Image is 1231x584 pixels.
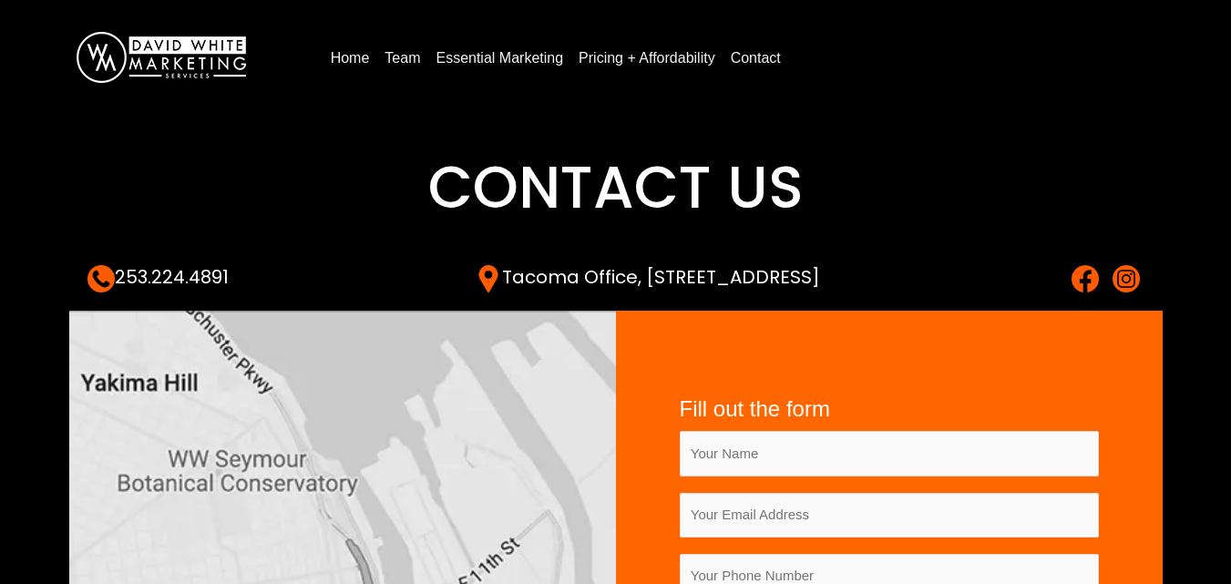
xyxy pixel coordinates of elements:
a: Tacoma Office, [STREET_ADDRESS] [475,264,820,290]
nav: Menu [323,43,1195,73]
h4: Fill out the form [680,396,1099,423]
a: 253.224.4891 [87,264,229,290]
img: DavidWhite-Marketing-Logo [77,32,246,83]
span: Contact Us [428,147,804,228]
a: Team [377,44,427,73]
a: Pricing + Affordability [571,44,723,73]
input: Your Name [680,431,1099,476]
a: Essential Marketing [428,44,570,73]
a: Contact [723,44,788,73]
a: Home [323,44,377,73]
a: DavidWhite-Marketing-Logo [77,48,246,64]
